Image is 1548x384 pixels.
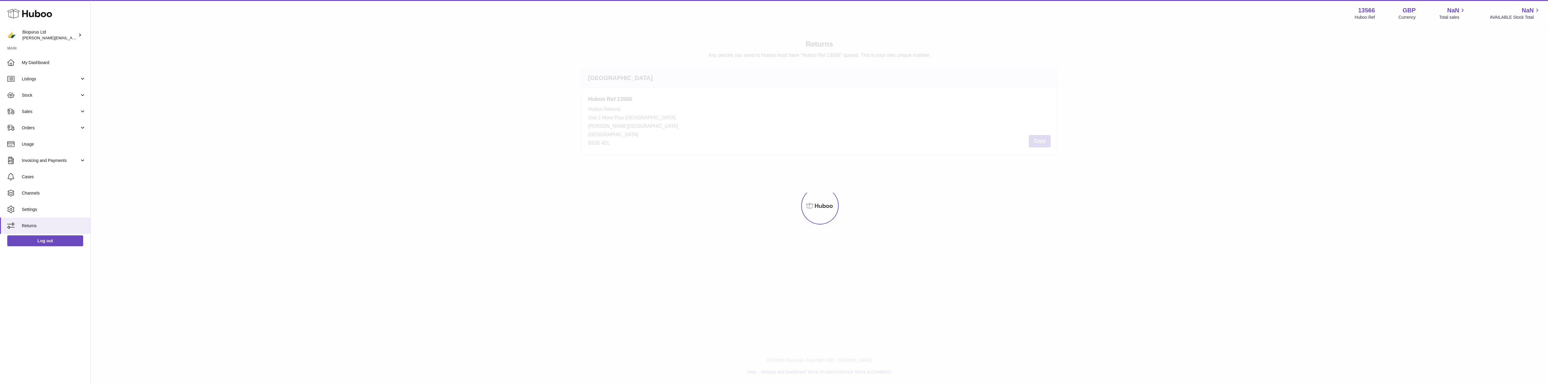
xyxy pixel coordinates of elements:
strong: 13566 [1358,6,1375,15]
span: Cases [22,174,86,180]
a: NaN AVAILABLE Stock Total [1490,6,1541,20]
span: Stock [22,92,80,98]
span: AVAILABLE Stock Total [1490,15,1541,20]
div: Biopurus Ltd [22,29,77,41]
span: NaN [1522,6,1534,15]
div: Huboo Ref [1355,15,1375,20]
span: NaN [1447,6,1459,15]
span: Channels [22,190,86,196]
span: Invoicing and Payments [22,158,80,163]
span: Usage [22,141,86,147]
a: NaN Total sales [1439,6,1466,20]
span: Settings [22,207,86,212]
img: peter@biopurus.co.uk [7,31,16,40]
span: [PERSON_NAME][EMAIL_ADDRESS][DOMAIN_NAME] [22,35,121,40]
span: Listings [22,76,80,82]
span: Orders [22,125,80,131]
strong: GBP [1403,6,1416,15]
div: Currency [1399,15,1416,20]
span: Total sales [1439,15,1466,20]
span: My Dashboard [22,60,86,66]
span: Sales [22,109,80,115]
a: Log out [7,235,83,246]
span: Returns [22,223,86,229]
